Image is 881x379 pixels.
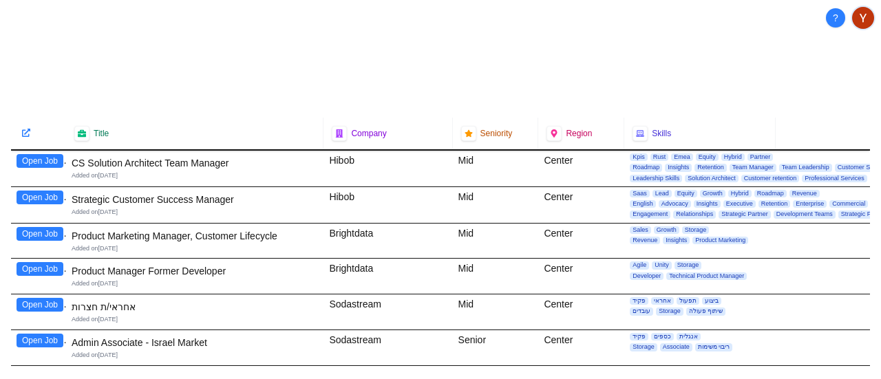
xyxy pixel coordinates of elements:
span: Associate [660,343,692,351]
span: Advocacy [659,200,691,208]
button: Open Job [17,298,63,312]
span: ? [833,11,838,25]
span: English [630,200,656,208]
span: Insights [694,200,721,208]
button: User menu [851,6,875,30]
span: Relationships [673,210,716,218]
div: Mid [453,151,539,186]
span: Region [566,128,592,139]
span: Storage [630,343,657,351]
span: ריבוי משימות [695,343,733,351]
span: Enterprise [793,200,827,208]
span: Team Leadership [779,164,832,171]
div: Product Manager Former Developer [72,264,318,278]
span: Title [94,128,109,139]
span: Professional Services [802,175,867,182]
span: Retention [758,200,791,208]
span: Rust [650,153,669,161]
div: Added on [DATE] [72,279,318,288]
div: אחראי/ת חצרות [72,300,318,314]
button: About Techjobs [826,8,845,28]
button: Open Job [17,334,63,347]
span: Development Teams [774,210,836,218]
img: User avatar [852,7,874,29]
span: אנגלית [677,333,701,340]
span: Technical Product Manager [666,272,747,280]
div: Center [538,330,624,365]
span: Executive [723,200,756,208]
button: Open Job [17,262,63,276]
div: Product Marketing Manager, Customer Lifecycle [72,229,318,243]
span: Insights [665,164,692,171]
span: Roadmap [630,164,662,171]
span: עובדים [630,307,653,315]
div: Mid [453,187,539,223]
div: Center [538,151,624,186]
span: Retention [694,164,727,171]
span: Agile [630,261,649,269]
div: Sodastream [323,330,452,365]
div: Mid [453,224,539,259]
span: Revenue [630,237,660,244]
div: Sodastream [323,294,452,329]
span: Insights [663,237,690,244]
span: Leadership Skills [630,175,682,182]
span: Partner [747,153,774,161]
span: Lead [652,190,672,197]
span: Solution Architect [685,175,739,182]
span: Company [351,128,386,139]
div: Added on [DATE] [72,351,318,360]
div: Added on [DATE] [72,171,318,180]
div: Hibob [323,187,452,223]
span: תפעול [677,297,699,305]
span: Growth [700,190,725,197]
span: Equity [675,190,697,197]
span: Growth [654,226,679,234]
button: Open Job [17,154,63,168]
span: Hybrid [728,190,752,197]
div: Center [538,187,624,223]
span: Emea [671,153,693,161]
button: Open Job [17,191,63,204]
span: שיתוף פעולה [686,307,726,315]
button: Open Job [17,227,63,241]
span: Storage [656,307,683,315]
span: Strategic Partner [719,210,771,218]
span: Roadmap [754,190,787,197]
span: פקיד [630,333,648,340]
div: Added on [DATE] [72,244,318,253]
span: Kpis [630,153,648,161]
div: Center [538,294,624,329]
div: Added on [DATE] [72,208,318,217]
div: Senior [453,330,539,365]
span: Storage [682,226,710,234]
span: פקיד [630,297,648,305]
div: Mid [453,294,539,329]
div: Added on [DATE] [72,315,318,324]
span: Hybrid [721,153,745,161]
div: Center [538,259,624,294]
span: Skills [652,128,671,139]
span: Unity [652,261,672,269]
span: Storage [675,261,702,269]
span: Revenue [789,190,820,197]
span: Commercial [829,200,868,208]
span: Developer [630,272,664,280]
span: Product Marketing [692,237,748,244]
span: ביצוע [702,297,721,305]
span: Customer retention [741,175,800,182]
div: Brightdata [323,224,452,259]
span: Engagement [630,210,670,218]
div: Center [538,224,624,259]
span: Team Manager [730,164,776,171]
div: Admin Associate - Israel Market [72,336,318,349]
span: Equity [696,153,719,161]
div: Mid [453,259,539,294]
div: Hibob [323,151,452,186]
span: אחראי [651,297,674,305]
div: CS Solution Architect Team Manager [72,156,318,170]
span: כספים [651,333,674,340]
span: Seniority [480,128,513,139]
div: Brightdata [323,259,452,294]
span: Sales [630,226,651,234]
